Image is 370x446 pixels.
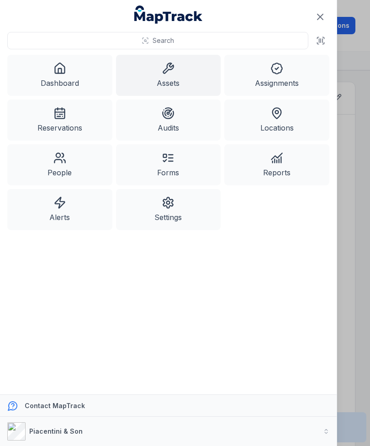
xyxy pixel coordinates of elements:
[116,100,221,141] a: Audits
[25,402,85,409] strong: Contact MapTrack
[7,32,308,49] button: Search
[153,36,174,45] span: Search
[116,55,221,96] a: Assets
[224,144,329,185] a: Reports
[134,5,203,24] a: MapTrack
[7,144,112,185] a: People
[29,427,83,435] strong: Piacentini & Son
[7,100,112,141] a: Reservations
[224,100,329,141] a: Locations
[116,144,221,185] a: Forms
[311,7,330,26] button: Close navigation
[7,189,112,230] a: Alerts
[116,189,221,230] a: Settings
[7,55,112,96] a: Dashboard
[224,55,329,96] a: Assignments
